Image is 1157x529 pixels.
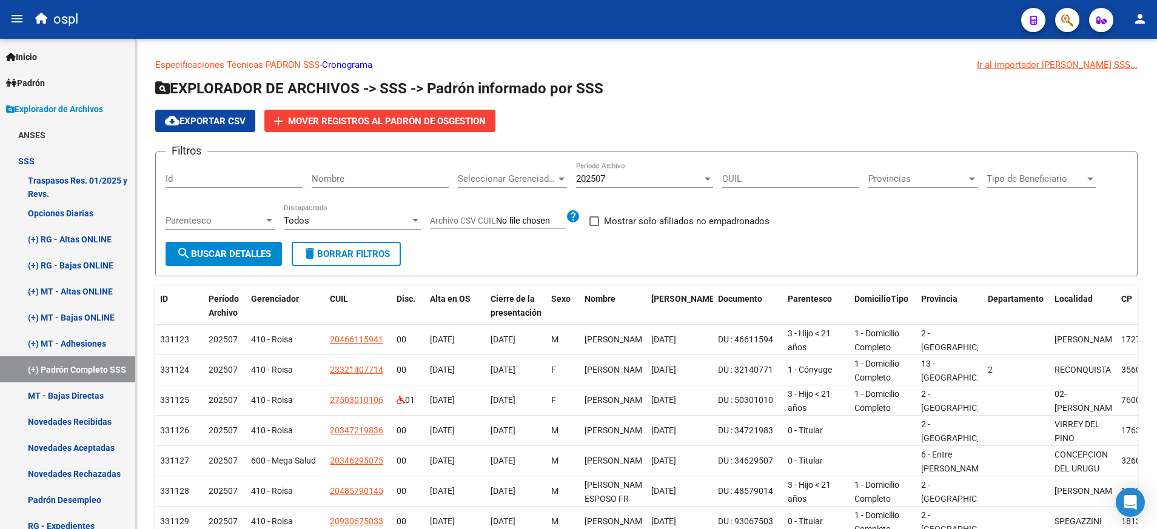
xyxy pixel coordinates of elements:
span: 1 - Domicilio Completo [854,328,899,352]
span: 410 - Roisa [251,516,293,526]
span: 202507 [209,486,238,496]
span: 331126 [160,425,189,435]
span: 23321407714 [330,365,383,374]
span: Explorador de Archivos [6,102,103,116]
span: [PERSON_NAME] ESPOSO FR [585,480,649,504]
span: 202507 [209,456,238,465]
span: [DATE] [430,365,455,374]
span: Cierre de la presentación [491,294,542,318]
span: [DATE] [430,334,455,344]
span: VIRREY DEL PINO [1055,419,1100,443]
datatable-header-cell: Localidad [1050,286,1116,326]
div: 00 [397,363,420,377]
div: 00 [397,484,420,498]
datatable-header-cell: Sexo [546,286,580,326]
span: 410 - Roisa [251,425,293,435]
span: 331124 [160,365,189,374]
div: 00 [397,454,420,468]
span: 6 - Entre [PERSON_NAME] [921,450,986,473]
span: [PERSON_NAME] [1055,486,1119,496]
span: 202507 [209,334,238,344]
span: DomicilioTipo [854,294,908,304]
span: [PERSON_NAME] [585,395,649,405]
datatable-header-cell: Alta en OS [425,286,486,326]
span: [PERSON_NAME] [585,365,649,374]
span: Archivo CSV CUIL [430,216,496,225]
div: 1727 [1121,333,1148,347]
span: Provincias [868,173,967,184]
datatable-header-cell: Gerenciador [246,286,325,326]
span: 410 - Roisa [251,395,293,405]
span: Borrar Filtros [303,248,390,259]
button: Borrar Filtros [292,242,401,266]
span: [PERSON_NAME] [1055,334,1119,344]
span: M [551,516,558,526]
span: 0 - Titular [788,425,823,435]
span: 331123 [160,334,189,344]
datatable-header-cell: CP [1116,286,1153,326]
span: [DATE] [491,365,515,374]
span: 0 - Titular [788,516,823,526]
h3: Filtros [166,142,207,159]
span: [DATE] [651,486,676,496]
span: Tipo de Beneficiario [987,173,1085,184]
span: [DATE] [491,486,515,496]
datatable-header-cell: Período Archivo [204,286,246,326]
span: 2 - [GEOGRAPHIC_DATA] [921,328,1003,352]
datatable-header-cell: Disc. [392,286,425,326]
span: 202507 [209,516,238,526]
div: 2 [988,363,1045,377]
mat-icon: search [176,246,191,261]
span: Buscar Detalles [176,248,271,259]
div: 3260 [1121,454,1148,468]
span: F [551,395,556,405]
span: Mover registros al PADRÓN de OsGestion [288,116,486,127]
div: 1813 [1121,514,1148,528]
span: 13 - [GEOGRAPHIC_DATA] [921,359,1003,382]
span: DU : 32140771 [718,365,773,374]
span: 3 - Hijo < 21 años [788,480,831,504]
span: 410 - Roisa [251,365,293,374]
mat-icon: delete [303,246,317,261]
datatable-header-cell: DomicilioTipo [850,286,916,326]
span: DU : 34629507 [718,456,773,465]
span: M [551,456,558,465]
span: [PERSON_NAME] [585,456,649,465]
mat-icon: menu [10,12,24,26]
datatable-header-cell: Fecha Nac. [646,286,713,326]
datatable-header-cell: ID [155,286,204,326]
span: Parentesco [166,215,264,226]
span: [PERSON_NAME] [585,425,649,435]
div: Open Intercom Messenger [1116,488,1145,517]
span: M [551,486,558,496]
span: 20466115941 [330,334,383,344]
datatable-header-cell: Nombre [580,286,646,326]
span: 410 - Roisa [251,486,293,496]
span: 1 - Domicilio Completo [854,359,899,382]
span: [PERSON_NAME] [585,516,649,526]
span: [DATE] [430,425,455,435]
span: F [551,365,556,374]
div: 7600 [1121,393,1148,407]
div: 00 [397,514,420,528]
span: 2 - [GEOGRAPHIC_DATA] [921,389,1003,413]
span: 20346295075 [330,456,383,465]
span: 20930675033 [330,516,383,526]
span: 1 - Cónyuge [788,365,832,374]
button: Mover registros al PADRÓN de OsGestion [264,110,495,132]
span: [DATE] [491,395,515,405]
a: Cronograma [322,59,372,70]
datatable-header-cell: Provincia [916,286,983,326]
span: 1 - Domicilio Completo [854,480,899,504]
span: [DATE] [651,425,676,435]
span: Provincia [921,294,957,304]
span: [PERSON_NAME]. [651,294,719,304]
span: ospl [53,6,78,33]
span: 1 - Domicilio Completo [854,389,899,413]
span: 331127 [160,456,189,465]
span: 600 - Mega Salud [251,456,316,465]
div: 3560 [1121,363,1148,377]
span: Padrón [6,76,45,90]
span: [DATE] [430,395,455,405]
span: Exportar CSV [165,116,246,127]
